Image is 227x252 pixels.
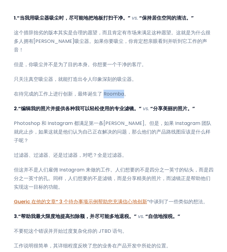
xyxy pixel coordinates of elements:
[14,14,131,21] font: 1.“当我用吸尘器吸尘时，尽可能地把地板打扫干净。”
[145,213,180,220] font: “自信地报税。”
[14,105,142,112] font: 2.“编辑我的照片并提供各种我可以轻松使用的专业滤镜。”
[203,198,208,205] font: 。
[14,29,210,53] font: 这个措辞拙劣的版本其实是合理的愿望，而且肯定有市场来满足这种愿望。这就是为什么很多人拥有[PERSON_NAME]吸尘器。如果你要吸尘，你肯定想亲眼看到并听到它工作的声音！
[14,213,137,220] font: 3.“帮助我最大限度地提高扣除额，并尽可能多地退税。”
[143,105,149,112] font: vs.
[14,152,127,159] font: 过滤器、过滤器、还是过滤器，对吧？全是过滤器。
[147,198,203,205] font: ”中谈到了一些类似的想法
[14,61,147,68] font: 但是，你吸尘并不是为了目的本身。你想要一个干净的客厅。
[150,105,195,112] font: “分享美丽的照片。”
[14,242,171,249] font: 工作说明很简单，其详细程度反映了您的业务在产品开发中所处的位置。
[132,14,138,21] font: vs.
[14,198,147,205] a: Gueric 在他的文章“ 3 个待办事项示例帮助您充满信心地创新
[14,166,213,190] font: 但这并不是人们雇佣 Instagram 来做的工作。人们想要的不是四分之一英寸的钻头，而是四分之一英寸的孔。同样，人们想要的不是滤镜，而是分享精美的照片，而滤镜正是帮助他们实现这一目标的功能。
[14,228,127,235] font: 不要犯这个错误并开始过度复杂化你的 JTBD 语句。
[14,120,211,144] font: Photoshop 和 Instagram 都满足第一条[PERSON_NAME]。但是，如果 Instagram 团队就此止步，如果这就是他们认为自己正在解决的问题，那么他们的产品路线图应该是...
[14,90,129,97] font: 在待完成的工作上进行创新，最终诞生了 Roomba。
[139,14,194,21] font: “保持居住空间的清洁。”
[138,213,144,220] font: vs.
[14,76,137,83] font: 只关注真空吸尘器，就能打造出令人印象深刻的吸尘器。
